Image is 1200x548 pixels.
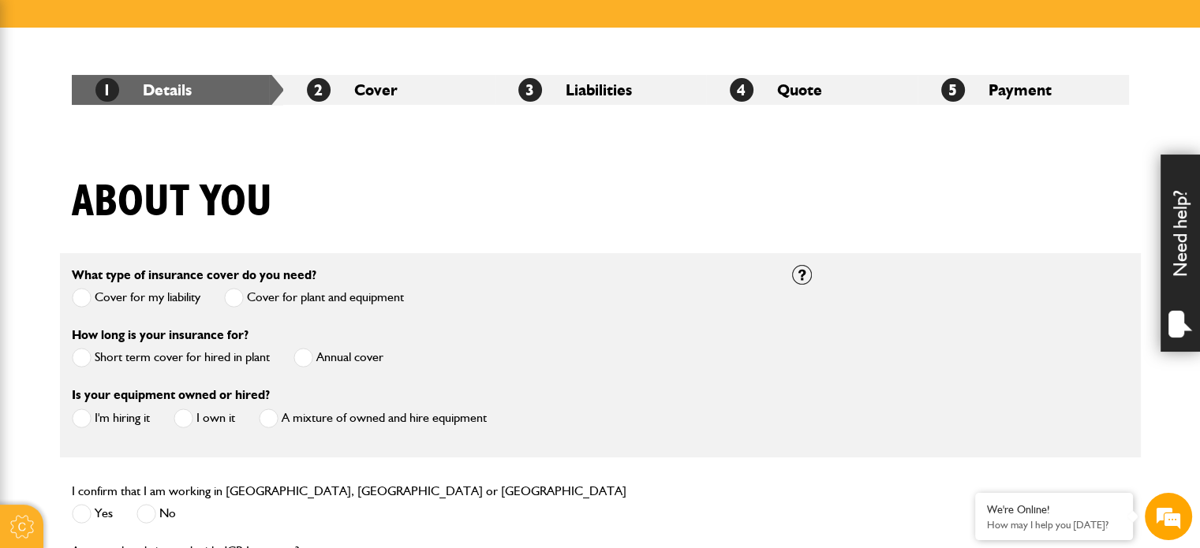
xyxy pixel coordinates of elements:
[215,429,286,450] em: Start Chat
[72,75,283,105] li: Details
[72,389,270,401] label: Is your equipment owned or hired?
[72,269,316,281] label: What type of insurance cover do you need?
[21,192,288,227] input: Enter your email address
[1161,155,1200,352] div: Need help?
[259,408,487,428] label: A mixture of owned and hire equipment
[21,146,288,181] input: Enter your last name
[21,285,288,416] textarea: Type your message and hit 'Enter'
[918,75,1129,105] li: Payment
[941,78,965,102] span: 5
[72,408,150,428] label: I'm hiring it
[987,519,1121,531] p: How may I help you today?
[72,348,270,367] label: Short term cover for hired in plant
[259,8,297,46] div: Minimize live chat window
[730,78,753,102] span: 4
[518,78,542,102] span: 3
[72,288,200,308] label: Cover for my liability
[82,88,265,109] div: Chat with us now
[706,75,918,105] li: Quote
[283,75,495,105] li: Cover
[174,408,235,428] label: I own it
[987,503,1121,516] div: We're Online!
[95,78,119,102] span: 1
[72,504,113,524] label: Yes
[72,485,626,498] label: I confirm that I am working in [GEOGRAPHIC_DATA], [GEOGRAPHIC_DATA] or [GEOGRAPHIC_DATA]
[72,329,249,341] label: How long is your insurance for?
[224,288,404,308] label: Cover for plant and equipment
[307,78,331,102] span: 2
[72,176,272,229] h1: About you
[21,239,288,274] input: Enter your phone number
[495,75,706,105] li: Liabilities
[27,88,66,110] img: d_20077148190_company_1631870298795_20077148190
[293,348,383,367] label: Annual cover
[136,504,176,524] label: No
